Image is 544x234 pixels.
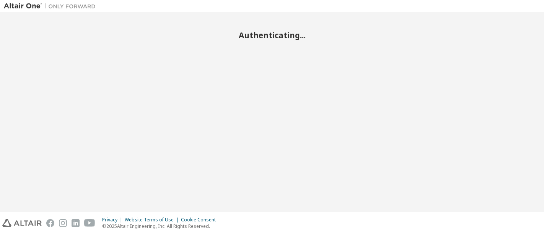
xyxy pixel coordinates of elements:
[2,219,42,227] img: altair_logo.svg
[125,217,181,223] div: Website Terms of Use
[102,223,220,229] p: © 2025 Altair Engineering, Inc. All Rights Reserved.
[46,219,54,227] img: facebook.svg
[59,219,67,227] img: instagram.svg
[181,217,220,223] div: Cookie Consent
[72,219,80,227] img: linkedin.svg
[4,2,99,10] img: Altair One
[84,219,95,227] img: youtube.svg
[4,30,540,40] h2: Authenticating...
[102,217,125,223] div: Privacy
